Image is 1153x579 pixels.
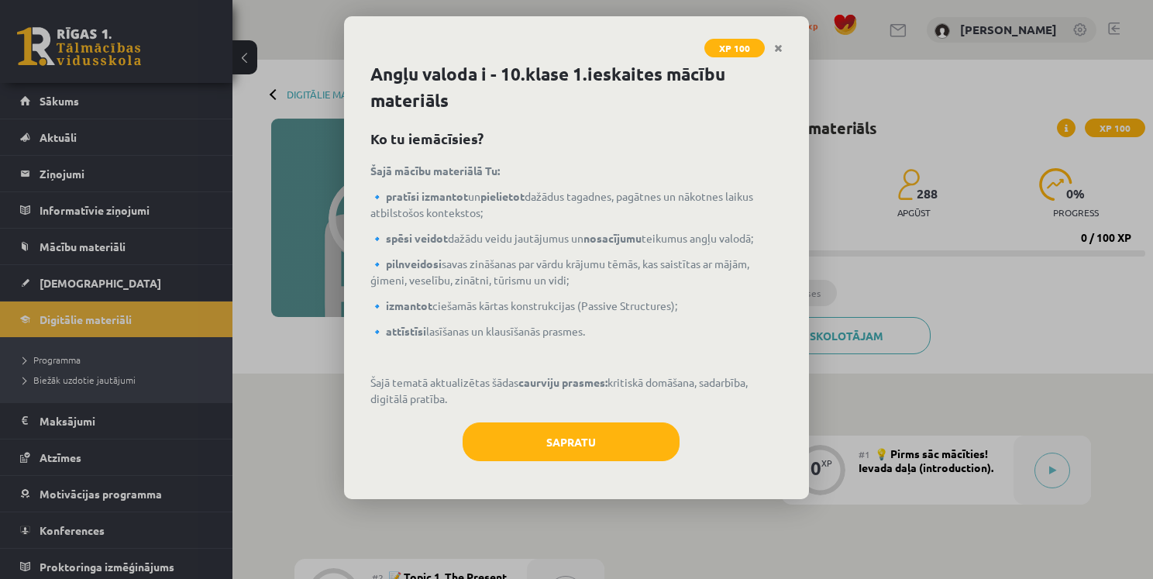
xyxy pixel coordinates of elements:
[480,189,525,203] strong: pielietot
[765,33,792,64] a: Close
[370,164,500,177] strong: Šajā mācību materiālā Tu:
[370,324,426,338] strong: 🔹 attīstīsi
[370,256,783,288] p: savas zināšanas par vārdu krājumu tēmās, kas saistītas ar mājām, ģimeni, veselību, zinātni, tūris...
[518,375,607,389] strong: caurviju prasmes:
[370,374,783,407] p: Šajā tematā aktualizētas šādas kritiskā domāšana, sadarbība, digitālā pratība.
[370,231,448,245] strong: 🔹 spēsi veidot
[370,188,783,221] p: un dažādus tagadnes, pagātnes un nākotnes laikus atbilstošos kontekstos;
[370,128,783,149] h2: Ko tu iemācīsies?
[370,230,783,246] p: dažādu veidu jautājumus un teikumus angļu valodā;
[463,422,680,461] button: Sapratu
[370,323,783,339] p: lasīšanas un klausīšanās prasmes.
[370,61,783,114] h1: Angļu valoda i - 10.klase 1.ieskaites mācību materiāls
[370,189,468,203] strong: 🔹 pratīsi izmantot
[370,298,432,312] strong: 🔹 izmantot
[370,298,783,314] p: ciešamās kārtas konstrukcijas (Passive Structures);
[370,257,442,271] strong: 🔹 pilnveidosi
[704,39,765,57] span: XP 100
[583,231,642,245] strong: nosacījumu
